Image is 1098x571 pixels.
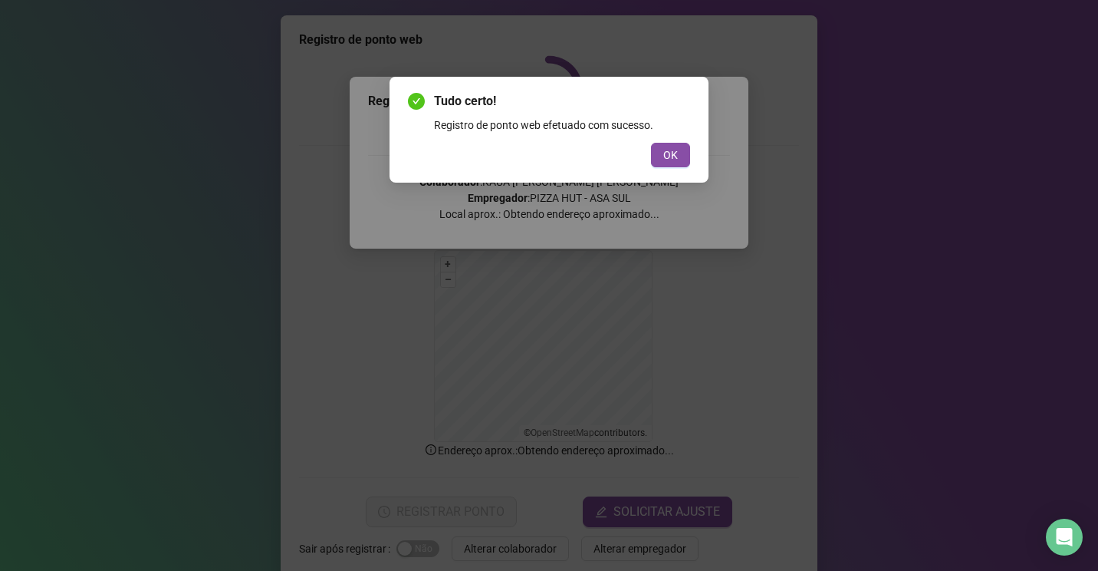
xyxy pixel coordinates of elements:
span: Tudo certo! [434,92,690,111]
button: OK [651,143,690,167]
div: Registro de ponto web efetuado com sucesso. [434,117,690,134]
div: Open Intercom Messenger [1046,519,1083,556]
span: check-circle [408,93,425,110]
span: OK [663,147,678,163]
